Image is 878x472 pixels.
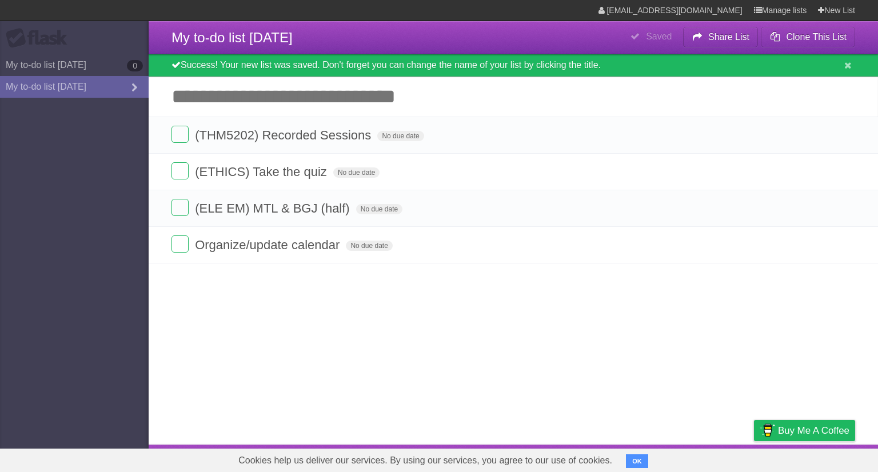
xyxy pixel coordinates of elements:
span: (THM5202) Recorded Sessions [195,128,374,142]
a: Privacy [739,447,769,469]
span: My to-do list [DATE] [171,30,293,45]
span: Buy me a coffee [778,421,849,441]
a: About [602,447,626,469]
span: Cookies help us deliver our services. By using our services, you agree to our use of cookies. [227,449,624,472]
label: Done [171,235,189,253]
button: OK [626,454,648,468]
span: No due date [333,167,380,178]
a: Suggest a feature [783,447,855,469]
button: Clone This List [761,27,855,47]
span: Organize/update calendar [195,238,342,252]
a: Developers [640,447,686,469]
img: Buy me a coffee [760,421,775,440]
span: (ELE EM) MTL & BGJ (half) [195,201,353,215]
span: No due date [346,241,392,251]
div: Success! Your new list was saved. Don't forget you can change the name of your list by clicking t... [149,54,878,77]
a: Buy me a coffee [754,420,855,441]
span: No due date [377,131,424,141]
b: Share List [708,32,749,42]
span: No due date [356,204,402,214]
b: Saved [646,31,672,41]
b: Clone This List [786,32,847,42]
label: Done [171,199,189,216]
b: 0 [127,60,143,71]
a: Terms [700,447,725,469]
button: Share List [683,27,759,47]
label: Done [171,126,189,143]
label: Done [171,162,189,179]
span: (ETHICS) Take the quiz [195,165,330,179]
div: Flask [6,28,74,49]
